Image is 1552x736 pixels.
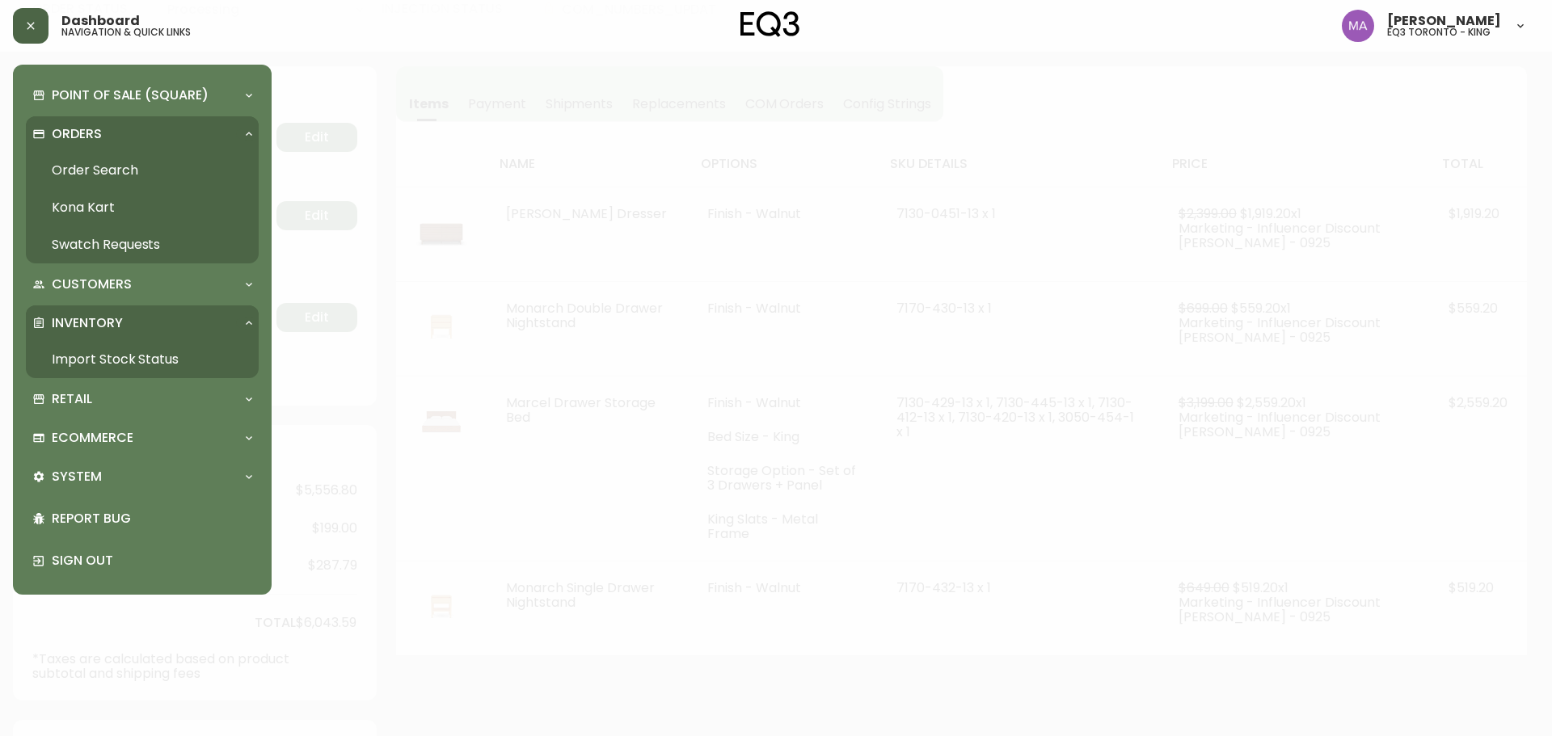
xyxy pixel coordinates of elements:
span: Dashboard [61,15,140,27]
div: Point of Sale (Square) [26,78,259,113]
p: Orders [52,125,102,143]
div: Ecommerce [26,420,259,456]
p: Ecommerce [52,429,133,447]
p: Inventory [52,314,123,332]
h5: navigation & quick links [61,27,191,37]
span: [PERSON_NAME] [1387,15,1501,27]
img: logo [740,11,800,37]
a: Swatch Requests [26,226,259,263]
div: Customers [26,267,259,302]
a: Order Search [26,152,259,189]
p: Sign Out [52,552,252,570]
p: Point of Sale (Square) [52,86,209,104]
div: Report Bug [26,498,259,540]
p: Retail [52,390,92,408]
div: Retail [26,381,259,417]
div: System [26,459,259,494]
h5: eq3 toronto - king [1387,27,1491,37]
p: System [52,468,102,486]
div: Orders [26,116,259,152]
div: Inventory [26,305,259,341]
img: 4f0989f25cbf85e7eb2537583095d61e [1342,10,1374,42]
div: Sign Out [26,540,259,582]
p: Report Bug [52,510,252,528]
a: Import Stock Status [26,341,259,378]
a: Kona Kart [26,189,259,226]
p: Customers [52,275,132,293]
